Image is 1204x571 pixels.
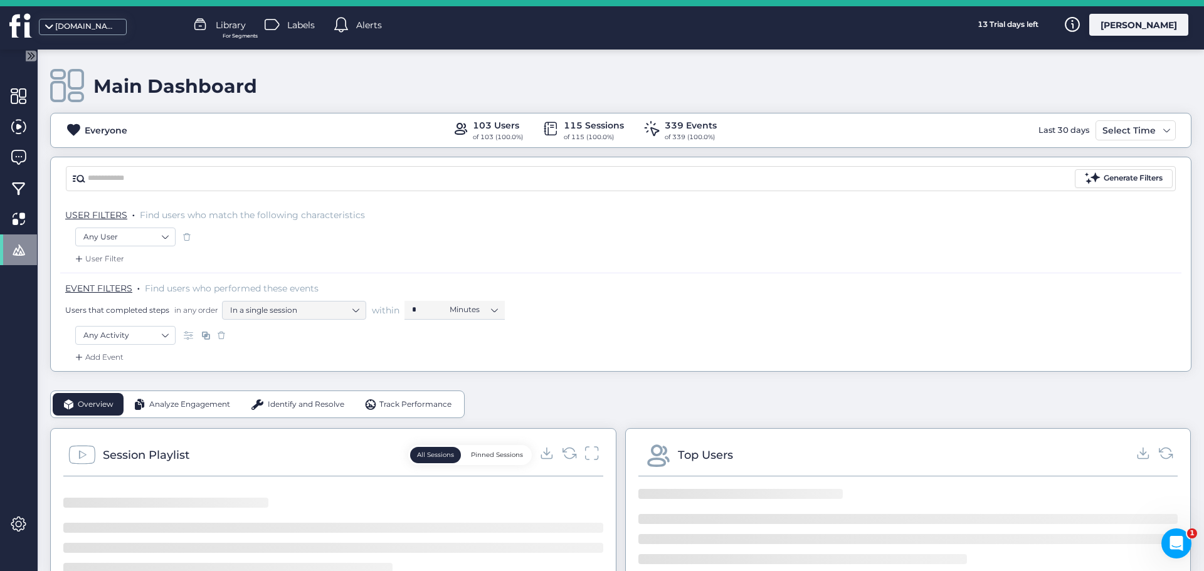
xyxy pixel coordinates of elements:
span: Find users who match the following characteristics [140,209,365,221]
div: Last 30 days [1035,120,1092,140]
span: Track Performance [379,399,451,411]
span: in any order [172,305,218,315]
div: of 103 (100.0%) [473,132,523,142]
div: of 115 (100.0%) [564,132,624,142]
div: Add Event [73,351,124,364]
iframe: Intercom live chat [1161,528,1191,558]
span: Identify and Resolve [268,399,344,411]
div: Generate Filters [1104,172,1163,184]
span: Users that completed steps [65,305,169,315]
div: [PERSON_NAME] [1089,14,1188,36]
button: Pinned Sessions [464,447,530,463]
div: of 339 (100.0%) [665,132,717,142]
div: Select Time [1099,123,1159,138]
div: [DOMAIN_NAME] [55,21,118,33]
div: 103 Users [473,118,523,132]
nz-select-item: Minutes [450,300,497,319]
span: Labels [287,18,315,32]
span: Alerts [356,18,382,32]
span: For Segments [223,32,258,40]
span: Find users who performed these events [145,283,319,294]
span: Library [216,18,246,32]
nz-select-item: Any Activity [83,326,167,345]
span: USER FILTERS [65,209,127,221]
div: 13 Trial days left [961,14,1055,36]
span: 1 [1187,528,1197,538]
span: within [372,304,399,317]
span: . [137,280,140,293]
div: 115 Sessions [564,118,624,132]
div: User Filter [73,253,124,265]
div: Top Users [678,446,733,464]
nz-select-item: In a single session [230,301,358,320]
nz-select-item: Any User [83,228,167,246]
div: Everyone [85,123,127,137]
button: Generate Filters [1075,169,1173,188]
span: . [132,207,135,219]
span: Analyze Engagement [149,399,230,411]
div: 339 Events [665,118,717,132]
div: Session Playlist [103,446,189,464]
button: All Sessions [410,447,461,463]
div: Main Dashboard [93,75,257,98]
span: EVENT FILTERS [65,283,132,294]
span: Overview [78,399,114,411]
